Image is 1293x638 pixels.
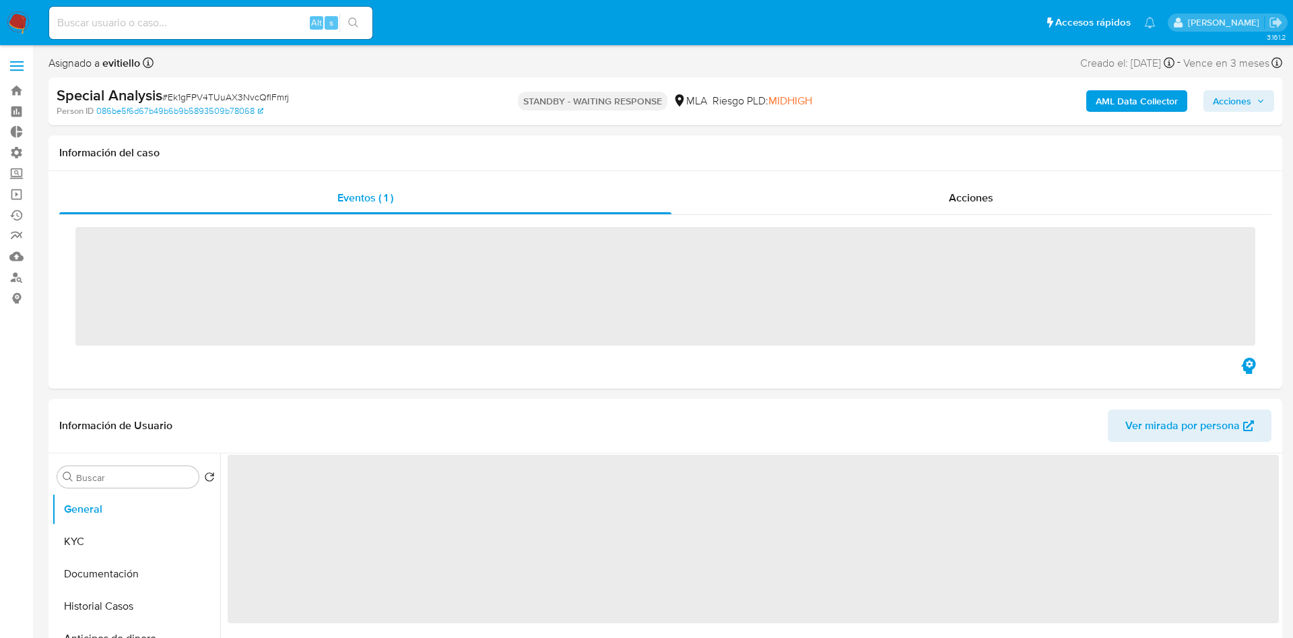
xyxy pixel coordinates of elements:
[76,472,193,484] input: Buscar
[949,190,993,205] span: Acciones
[339,13,367,32] button: search-icon
[100,55,140,71] b: evitiello
[1183,56,1269,71] span: Vence en 3 meses
[96,105,263,117] a: 086be5f6d67b49b6b9b5893509b78068
[337,190,393,205] span: Eventos ( 1 )
[59,146,1271,160] h1: Información del caso
[49,14,372,32] input: Buscar usuario o caso...
[52,558,220,590] button: Documentación
[59,419,172,433] h1: Información de Usuario
[1125,410,1240,442] span: Ver mirada por persona
[1080,54,1174,72] div: Creado el: [DATE]
[52,590,220,623] button: Historial Casos
[57,84,162,106] b: Special Analysis
[1108,410,1271,442] button: Ver mirada por persona
[1269,15,1283,30] a: Salir
[768,93,812,108] span: MIDHIGH
[673,94,707,108] div: MLA
[52,525,220,558] button: KYC
[57,105,94,117] b: Person ID
[63,472,73,482] button: Buscar
[1144,17,1156,28] a: Notificaciones
[329,16,333,29] span: s
[1203,90,1274,112] button: Acciones
[228,455,1279,623] span: ‌
[1055,15,1131,30] span: Accesos rápidos
[1188,16,1264,29] p: gustavo.deseta@mercadolibre.com
[75,227,1255,346] span: ‌
[1213,90,1251,112] span: Acciones
[1177,54,1181,72] span: -
[1096,90,1178,112] b: AML Data Collector
[1086,90,1187,112] button: AML Data Collector
[518,92,667,110] p: STANDBY - WAITING RESPONSE
[162,90,289,104] span: # Ek1gFPV4TUuAX3NvcQflFmrj
[52,493,220,525] button: General
[311,16,322,29] span: Alt
[204,472,215,486] button: Volver al orden por defecto
[712,94,812,108] span: Riesgo PLD:
[48,56,140,71] span: Asignado a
